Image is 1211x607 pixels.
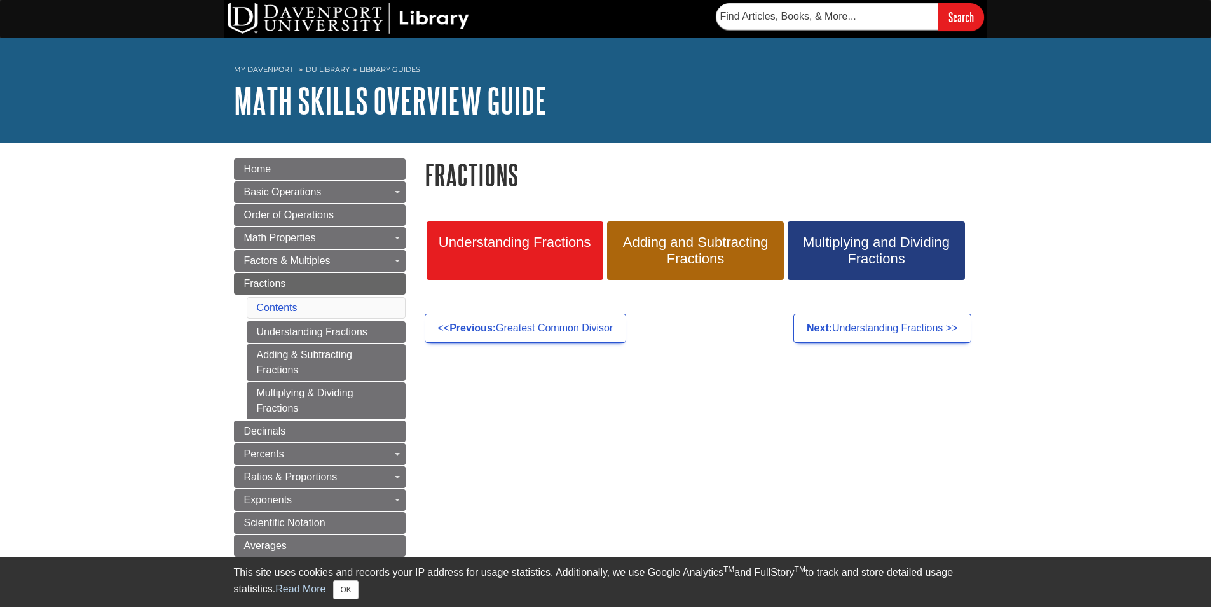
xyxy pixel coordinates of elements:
[938,3,984,31] input: Search
[234,61,978,81] nav: breadcrumb
[244,186,322,197] span: Basic Operations
[244,278,286,289] span: Fractions
[247,321,406,343] a: Understanding Fractions
[807,323,832,333] strong: Next:
[333,580,358,599] button: Close
[425,158,978,191] h1: Fractions
[234,158,406,180] a: Home
[244,232,316,243] span: Math Properties
[234,81,547,120] a: Math Skills Overview Guide
[244,517,325,528] span: Scientific Notation
[617,234,774,267] span: Adding and Subtracting Fractions
[234,64,293,75] a: My Davenport
[234,227,406,249] a: Math Properties
[244,255,331,266] span: Factors & Multiples
[228,3,469,34] img: DU Library
[425,314,627,343] a: <<Previous:Greatest Common Divisor
[244,494,292,505] span: Exponents
[244,164,271,174] span: Home
[275,583,325,594] a: Read More
[360,65,420,74] a: Library Guides
[716,3,984,31] form: Searches DU Library's articles, books, and more
[234,512,406,534] a: Scientific Notation
[716,3,938,30] input: Find Articles, Books, & More...
[427,221,603,280] a: Understanding Fractions
[244,540,287,551] span: Averages
[449,323,496,333] strong: Previous:
[436,234,594,251] span: Understanding Fractions
[234,565,978,599] div: This site uses cookies and records your IP address for usage statistics. Additionally, we use Goo...
[607,221,784,280] a: Adding and Subtracting Fractions
[244,209,334,220] span: Order of Operations
[244,449,284,459] span: Percents
[797,234,955,267] span: Multiplying and Dividing Fractions
[793,314,971,343] a: Next:Understanding Fractions >>
[244,471,338,482] span: Ratios & Proportions
[788,221,964,280] a: Multiplying and Dividing Fractions
[234,250,406,272] a: Factors & Multiples
[795,565,805,574] sup: TM
[234,489,406,511] a: Exponents
[306,65,350,74] a: DU Library
[234,181,406,203] a: Basic Operations
[234,466,406,488] a: Ratios & Proportions
[247,344,406,381] a: Adding & Subtracting Fractions
[234,204,406,226] a: Order of Operations
[234,421,406,442] a: Decimals
[234,443,406,465] a: Percents
[234,535,406,557] a: Averages
[723,565,734,574] sup: TM
[244,426,286,436] span: Decimals
[257,302,298,313] a: Contents
[234,273,406,295] a: Fractions
[247,382,406,419] a: Multiplying & Dividing Fractions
